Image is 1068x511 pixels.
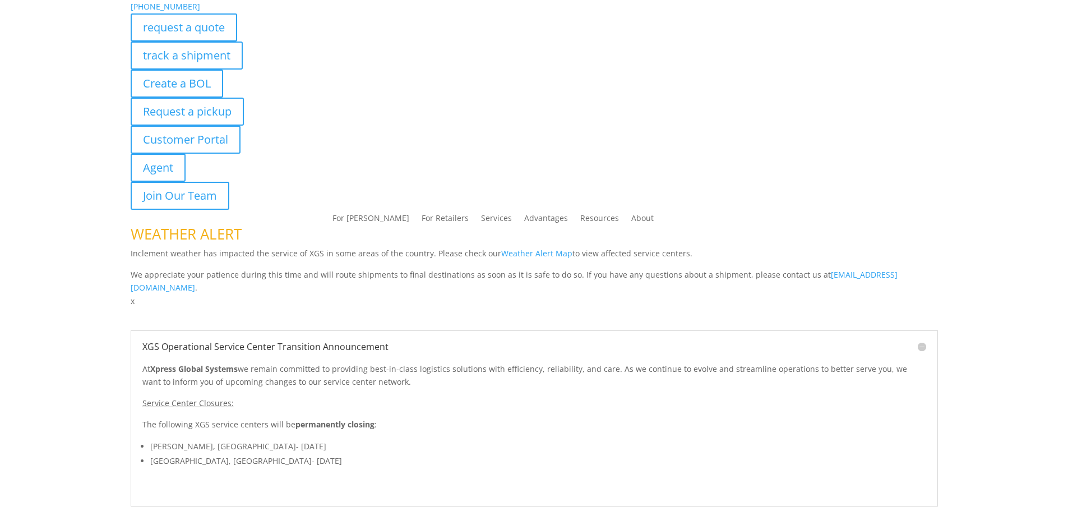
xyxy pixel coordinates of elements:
[150,439,926,454] li: [PERSON_NAME], [GEOGRAPHIC_DATA]- [DATE]
[332,214,409,227] a: For [PERSON_NAME]
[524,214,568,227] a: Advantages
[501,248,572,259] a: Weather Alert Map
[131,154,186,182] a: Agent
[131,42,243,70] a: track a shipment
[142,342,926,351] h5: XGS Operational Service Center Transition Announcement
[150,363,238,374] strong: Xpress Global Systems
[295,419,375,430] strong: permanently closing
[142,398,234,408] u: Service Center Closures:
[131,224,242,244] span: WEATHER ALERT
[131,247,938,268] p: Inclement weather has impacted the service of XGS in some areas of the country. Please check our ...
[481,214,512,227] a: Services
[422,214,469,227] a: For Retailers
[131,70,223,98] a: Create a BOL
[131,294,938,308] p: x
[150,454,926,468] li: [GEOGRAPHIC_DATA], [GEOGRAPHIC_DATA]- [DATE]
[142,362,926,397] p: At we remain committed to providing best-in-class logistics solutions with efficiency, reliabilit...
[142,418,926,439] p: The following XGS service centers will be :
[631,214,654,227] a: About
[580,214,619,227] a: Resources
[131,268,938,295] p: We appreciate your patience during this time and will route shipments to final destinations as so...
[131,1,200,12] a: [PHONE_NUMBER]
[131,98,244,126] a: Request a pickup
[131,13,237,42] a: request a quote
[131,182,229,210] a: Join Our Team
[131,126,241,154] a: Customer Portal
